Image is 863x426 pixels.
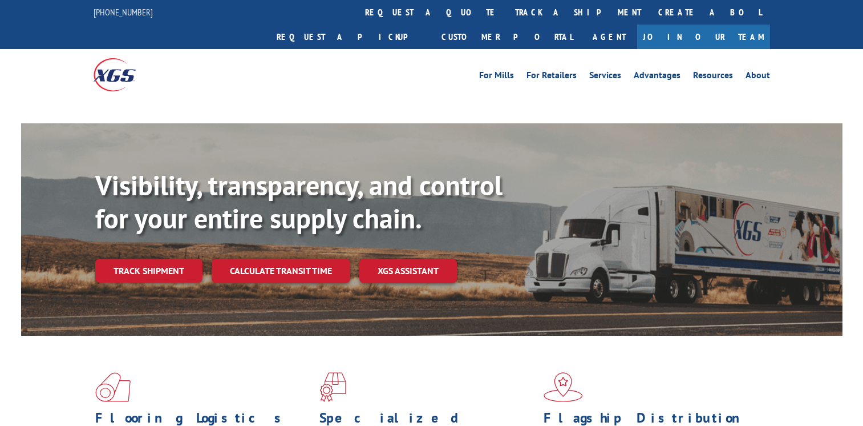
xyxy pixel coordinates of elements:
a: Services [589,71,621,83]
img: xgs-icon-flagship-distribution-model-red [544,372,583,402]
a: Agent [581,25,637,49]
a: For Mills [479,71,514,83]
img: xgs-icon-focused-on-flooring-red [319,372,346,402]
a: [PHONE_NUMBER] [94,6,153,18]
a: Calculate transit time [212,259,350,283]
a: Request a pickup [268,25,433,49]
a: Track shipment [95,259,202,283]
a: About [745,71,770,83]
b: Visibility, transparency, and control for your entire supply chain. [95,167,503,236]
a: Join Our Team [637,25,770,49]
a: Advantages [634,71,680,83]
a: Customer Portal [433,25,581,49]
a: Resources [693,71,733,83]
a: For Retailers [526,71,577,83]
img: xgs-icon-total-supply-chain-intelligence-red [95,372,131,402]
a: XGS ASSISTANT [359,259,457,283]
